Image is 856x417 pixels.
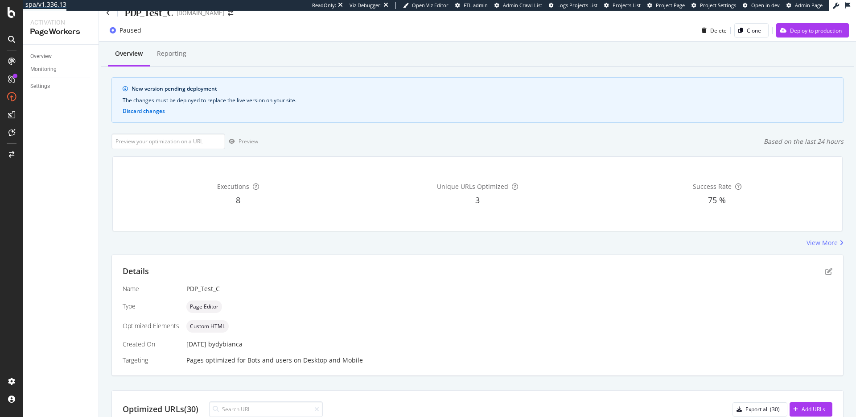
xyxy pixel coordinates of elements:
a: View More [807,238,844,247]
span: Project Settings [700,2,736,8]
span: Admin Crawl List [503,2,542,8]
div: Activation [30,18,91,27]
span: Unique URLs Optimized [437,182,508,191]
input: Preview your optimization on a URL [111,133,225,149]
div: Created On [123,340,179,349]
div: Based on the last 24 hours [764,137,844,146]
div: Monitoring [30,65,57,74]
span: Project Page [656,2,685,8]
a: Project Page [647,2,685,9]
div: Delete [710,27,727,34]
a: Click to go back [106,10,110,16]
div: Add URLs [802,405,825,413]
span: Page Editor [190,304,218,309]
div: info banner [111,77,844,123]
div: Export all (30) [745,405,780,413]
div: Details [123,266,149,277]
button: Delete [698,23,727,38]
div: Type [123,302,179,311]
div: [DATE] [186,340,832,349]
a: Open Viz Editor [403,2,449,9]
div: neutral label [186,300,222,313]
div: by dybianca [208,340,243,349]
div: PDP_Test_C [125,6,173,20]
div: New version pending deployment [132,85,832,93]
div: Deploy to production [790,27,842,34]
a: FTL admin [455,2,488,9]
div: ReadOnly: [312,2,336,9]
div: Optimized Elements [123,321,179,330]
span: Custom HTML [190,324,225,329]
a: Admin Crawl List [494,2,542,9]
span: Logs Projects List [557,2,597,8]
div: Reporting [157,49,186,58]
div: Optimized URLs (30) [123,404,198,415]
a: Admin Page [786,2,823,9]
div: View More [807,238,838,247]
div: The changes must be deployed to replace the live version on your site. [123,96,832,104]
div: PDP_Test_C [186,284,832,293]
div: Pages optimized for on [186,356,832,365]
div: PageWorkers [30,27,91,37]
span: 8 [236,195,240,205]
a: Open in dev [743,2,780,9]
div: Desktop and Mobile [303,356,363,365]
div: Settings [30,82,50,91]
span: Admin Page [795,2,823,8]
a: Logs Projects List [549,2,597,9]
button: Export all (30) [733,402,787,417]
span: Open in dev [751,2,780,8]
a: Overview [30,52,92,61]
button: Add URLs [790,402,832,417]
span: 3 [475,195,480,205]
span: Projects List [613,2,641,8]
div: Clone [747,27,761,34]
div: Preview [239,138,258,145]
div: Overview [115,49,143,58]
a: Monitoring [30,65,92,74]
span: Success Rate [693,182,732,191]
div: Viz Debugger: [350,2,382,9]
span: 75 % [708,195,726,205]
div: Paused [119,26,141,35]
input: Search URL [209,401,323,417]
div: Targeting [123,356,179,365]
button: Deploy to production [776,23,849,38]
div: Overview [30,52,52,61]
span: Executions [217,182,249,191]
div: Bots and users [247,356,292,365]
div: arrow-right-arrow-left [228,10,233,16]
div: neutral label [186,320,229,333]
a: Project Settings [691,2,736,9]
a: Settings [30,82,92,91]
button: Discard changes [123,108,165,114]
span: Open Viz Editor [412,2,449,8]
div: [DOMAIN_NAME] [177,8,224,17]
a: Projects List [604,2,641,9]
div: pen-to-square [825,268,832,275]
button: Preview [225,134,258,149]
span: FTL admin [464,2,488,8]
div: Name [123,284,179,293]
button: Clone [734,23,769,38]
